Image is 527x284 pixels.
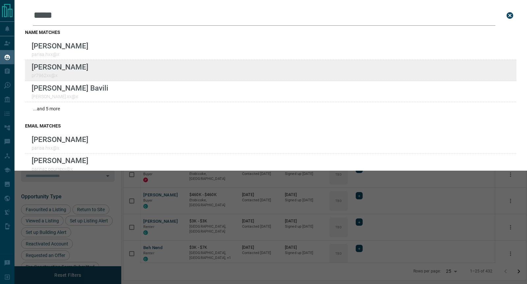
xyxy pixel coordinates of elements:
[32,73,88,78] p: pr7962xx@x
[25,123,516,128] h3: email matches
[32,156,88,165] p: [PERSON_NAME]
[32,63,88,71] p: [PERSON_NAME]
[32,135,88,144] p: [PERSON_NAME]
[25,30,516,35] h3: name matches
[32,94,108,99] p: [PERSON_NAME].xx@x
[32,84,108,92] p: [PERSON_NAME] Bavili
[32,145,88,151] p: parisa.hxx@x
[32,42,88,50] p: [PERSON_NAME]
[25,102,516,115] div: ...and 5 more
[503,9,516,22] button: close search bar
[32,166,88,172] p: parinaz.pourrexx@x
[32,52,88,57] p: parisa.hxx@x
